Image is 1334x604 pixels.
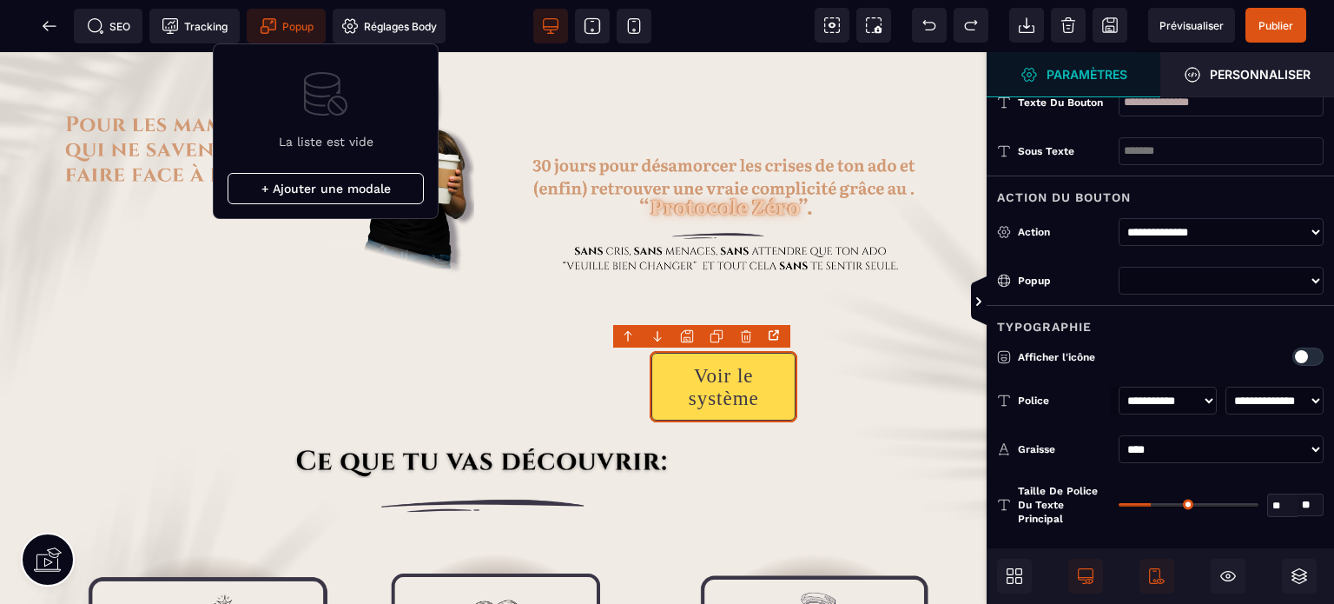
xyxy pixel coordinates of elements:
[1210,68,1311,81] strong: Personnaliser
[87,17,130,35] span: SEO
[26,429,961,478] img: 22cb71c7f26e2941395524cacad8b909_trait.png
[260,17,314,35] span: Popup
[1245,8,1306,43] span: Enregistrer le contenu
[997,348,1214,366] p: Afficher l'icône
[764,326,787,345] div: Open the link Modal
[228,173,424,204] p: + Ajouter une modale
[1068,559,1103,594] span: Afficher le desktop
[997,559,1032,594] span: Ouvrir les blocs
[1148,8,1235,43] span: Aperçu
[213,396,774,426] img: f8636147bfda1fd022e1d76bfd7628a5_ce_que_tu_vas_decouvrir_2.png
[1047,68,1127,81] strong: Paramètres
[987,276,1004,329] span: Afficher les vues
[575,9,610,43] span: Voir tablette
[1211,559,1245,594] span: Masquer le bloc
[533,9,568,43] span: Voir bureau
[1018,392,1110,409] div: Police
[912,8,947,43] span: Défaire
[1018,547,1110,574] span: Font Size Sub Text
[1018,223,1110,241] div: Action
[617,9,651,43] span: Voir mobile
[1018,94,1110,111] div: Texte du bouton
[1018,441,1110,458] div: Graisse
[162,17,228,35] span: Tracking
[815,8,849,43] span: Voir les composants
[1139,559,1174,594] span: Afficher le mobile
[1018,143,1110,160] div: Sous texte
[333,9,446,43] span: Favicon
[1009,8,1044,43] span: Importer
[1160,52,1334,97] span: Ouvrir le gestionnaire de styles
[1051,8,1086,43] span: Nettoyage
[74,9,142,43] span: Métadata SEO
[987,176,1334,208] div: Action du bouton
[856,8,891,43] span: Capture d'écran
[341,17,437,35] span: Réglages Body
[513,35,935,272] img: 9e763b71d3db41e005dbc78d9b015b99_Sans_cris,_sans_concessions_forc%C3%A9es,_et_sans_gaspiller_ton_...
[987,305,1334,337] div: Typographie
[1282,559,1317,594] span: Ouvrir les calques
[1258,19,1293,32] span: Publier
[32,9,67,43] span: Retour
[247,9,326,43] span: Créer une alerte modale
[1159,19,1224,32] span: Prévisualiser
[987,52,1160,97] span: Ouvrir le gestionnaire de styles
[954,8,988,43] span: Rétablir
[149,9,240,43] span: Code de suivi
[650,299,797,370] button: Voir le système
[1093,8,1127,43] span: Enregistrer
[1018,272,1110,289] div: Popup
[279,135,373,149] span: La liste est vide
[1018,484,1110,526] span: Taille de police du texte principal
